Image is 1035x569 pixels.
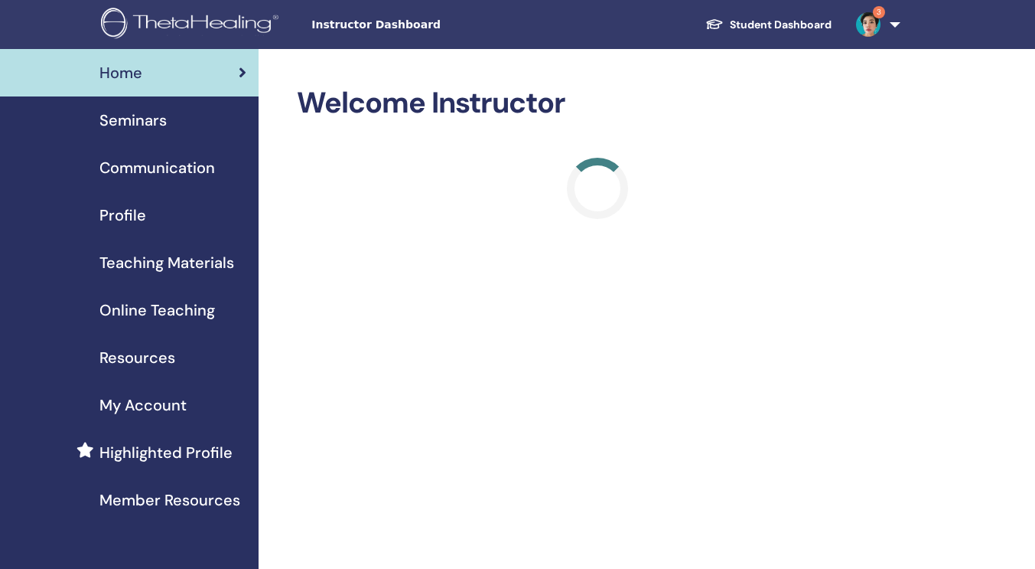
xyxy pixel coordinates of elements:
[99,299,215,322] span: Online Teaching
[99,489,240,512] span: Member Resources
[99,441,233,464] span: Highlighted Profile
[311,17,541,33] span: Instructor Dashboard
[99,61,142,84] span: Home
[99,156,215,179] span: Communication
[873,6,885,18] span: 3
[856,12,880,37] img: default.jpg
[705,18,724,31] img: graduation-cap-white.svg
[99,109,167,132] span: Seminars
[99,394,187,417] span: My Account
[99,251,234,274] span: Teaching Materials
[693,11,844,39] a: Student Dashboard
[101,8,284,42] img: logo.png
[99,204,146,227] span: Profile
[297,86,897,121] h2: Welcome Instructor
[99,346,175,369] span: Resources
